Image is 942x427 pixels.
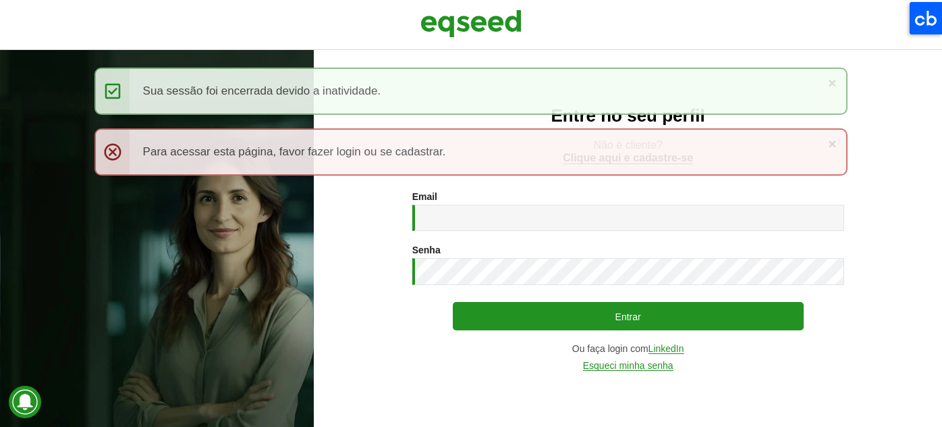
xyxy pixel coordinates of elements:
[412,245,441,255] label: Senha
[412,344,844,354] div: Ou faça login com
[412,192,437,201] label: Email
[94,68,848,115] div: Sua sessão foi encerrada devido a inatividade.
[420,7,522,41] img: EqSeed Logo
[583,361,673,371] a: Esqueci minha senha
[453,302,804,330] button: Entrar
[648,344,684,354] a: LinkedIn
[828,136,836,151] a: ×
[828,76,836,90] a: ×
[94,128,848,176] div: Para acessar esta página, favor fazer login ou se cadastrar.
